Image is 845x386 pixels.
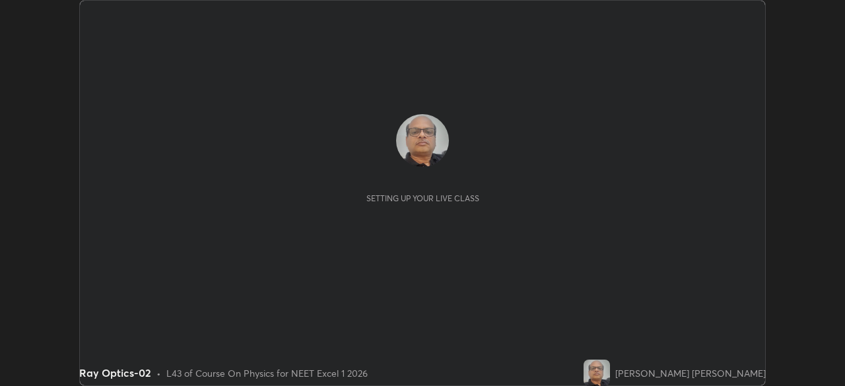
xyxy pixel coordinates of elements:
[156,366,161,380] div: •
[79,365,151,381] div: Ray Optics-02
[166,366,368,380] div: L43 of Course On Physics for NEET Excel 1 2026
[396,114,449,167] img: 6d8922c71edb4d2f9cf14d969731cb53.jpg
[615,366,766,380] div: [PERSON_NAME] [PERSON_NAME]
[584,360,610,386] img: 6d8922c71edb4d2f9cf14d969731cb53.jpg
[366,193,479,203] div: Setting up your live class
